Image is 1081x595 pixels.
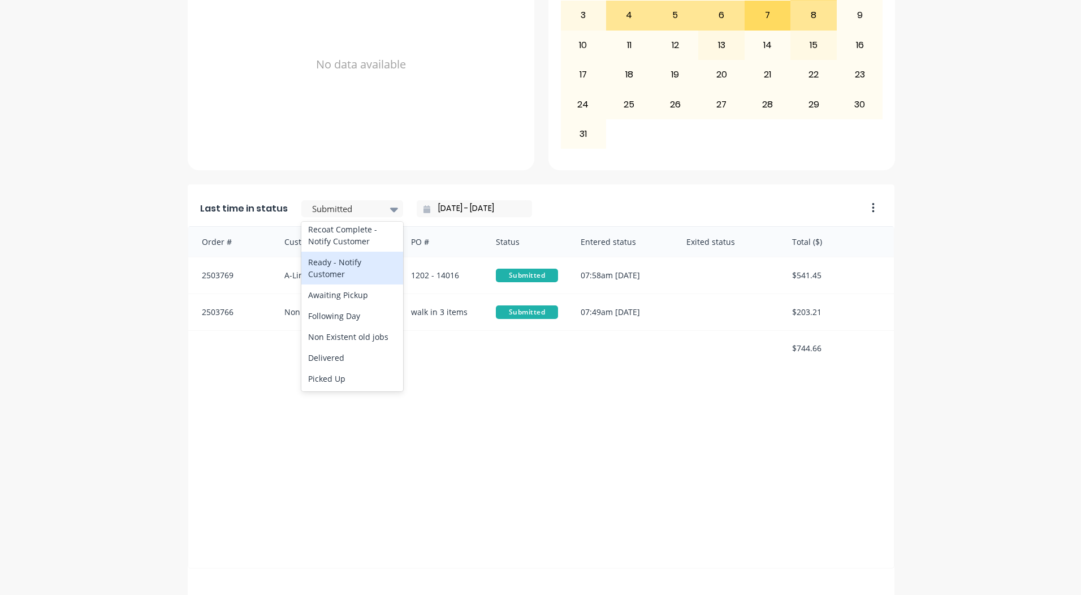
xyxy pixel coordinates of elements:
div: Picked Up [301,368,403,389]
div: 2503769 [188,257,273,294]
div: 27 [699,90,744,118]
div: 31 [561,120,606,148]
div: 29 [791,90,836,118]
div: A-Line Group [273,257,400,294]
div: Following Day [301,305,403,326]
div: 14 [745,31,790,59]
div: 6 [699,1,744,29]
div: 16 [837,31,883,59]
div: 19 [653,61,698,89]
div: Awaiting Pickup [301,284,403,305]
div: Total ($) [781,227,894,257]
div: 17 [561,61,606,89]
div: 5 [653,1,698,29]
div: Ready - Notify Customer [301,252,403,284]
div: Non Existent old jobs [301,326,403,347]
div: 18 [607,61,652,89]
div: 2503766 [188,294,273,330]
div: 15 [791,31,836,59]
div: 10 [561,31,606,59]
div: walk in 3 items [400,294,485,330]
div: 8 [791,1,836,29]
div: Status [485,227,569,257]
div: 9 [837,1,883,29]
div: 3 [561,1,606,29]
input: Filter by date [430,200,527,217]
div: Non account customers [273,294,400,330]
div: 1202 - 14016 [400,257,485,294]
div: Delivered [301,347,403,368]
div: 07:49am [DATE] [569,294,675,330]
div: 7 [745,1,790,29]
span: Submitted [496,305,558,319]
div: 22 [791,61,836,89]
div: Entered status [569,227,675,257]
span: Last time in status [200,202,288,215]
div: 12 [653,31,698,59]
div: $541.45 [781,257,894,294]
div: 4 [607,1,652,29]
div: 21 [745,61,790,89]
div: 23 [837,61,883,89]
div: 26 [653,90,698,118]
div: 24 [561,90,606,118]
div: Customer [273,227,400,257]
div: PO # [400,227,485,257]
span: Submitted [496,269,558,282]
div: $744.66 [781,331,894,365]
div: Exited status [675,227,781,257]
div: 07:58am [DATE] [569,257,675,294]
div: $203.21 [781,294,894,330]
div: 11 [607,31,652,59]
div: 13 [699,31,744,59]
div: Recoat Complete - Notify Customer [301,219,403,252]
div: 25 [607,90,652,118]
div: 28 [745,90,790,118]
div: 30 [837,90,883,118]
div: Order # [188,227,273,257]
div: 20 [699,61,744,89]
